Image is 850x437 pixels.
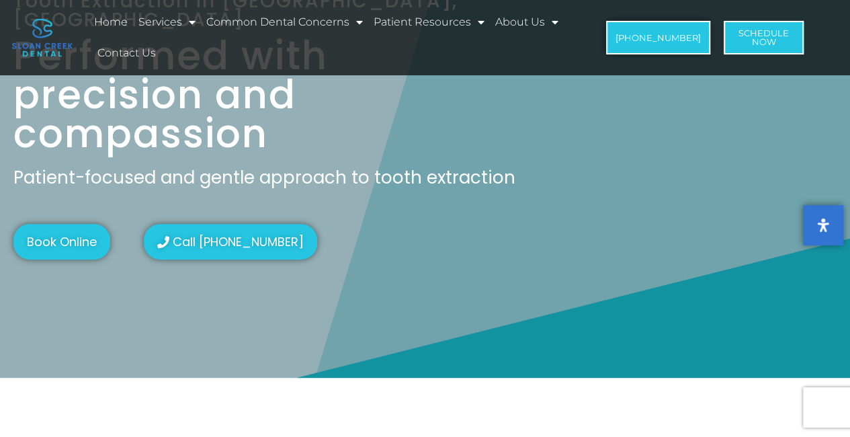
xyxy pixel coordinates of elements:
[95,38,158,69] a: Contact Us
[738,29,789,46] span: Schedule Now
[372,7,486,38] a: Patient Resources
[615,34,701,42] span: [PHONE_NUMBER]
[204,7,365,38] a: Common Dental Concerns
[136,7,198,38] a: Services
[606,21,710,54] a: [PHONE_NUMBER]
[13,36,491,153] h1: Performed with precision and compassion
[724,21,804,54] a: ScheduleNow
[92,7,130,38] a: Home
[173,234,304,249] span: Call [PHONE_NUMBER]
[13,224,110,260] a: Book Online
[13,167,837,188] p: Patient-focused and gentle approach to tooth extraction
[27,234,97,249] span: Book Online
[803,205,843,245] button: Open Accessibility Panel
[144,224,317,260] a: Call [PHONE_NUMBER]
[92,7,583,69] nav: Menu
[12,19,73,56] img: logo
[493,7,560,38] a: About Us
